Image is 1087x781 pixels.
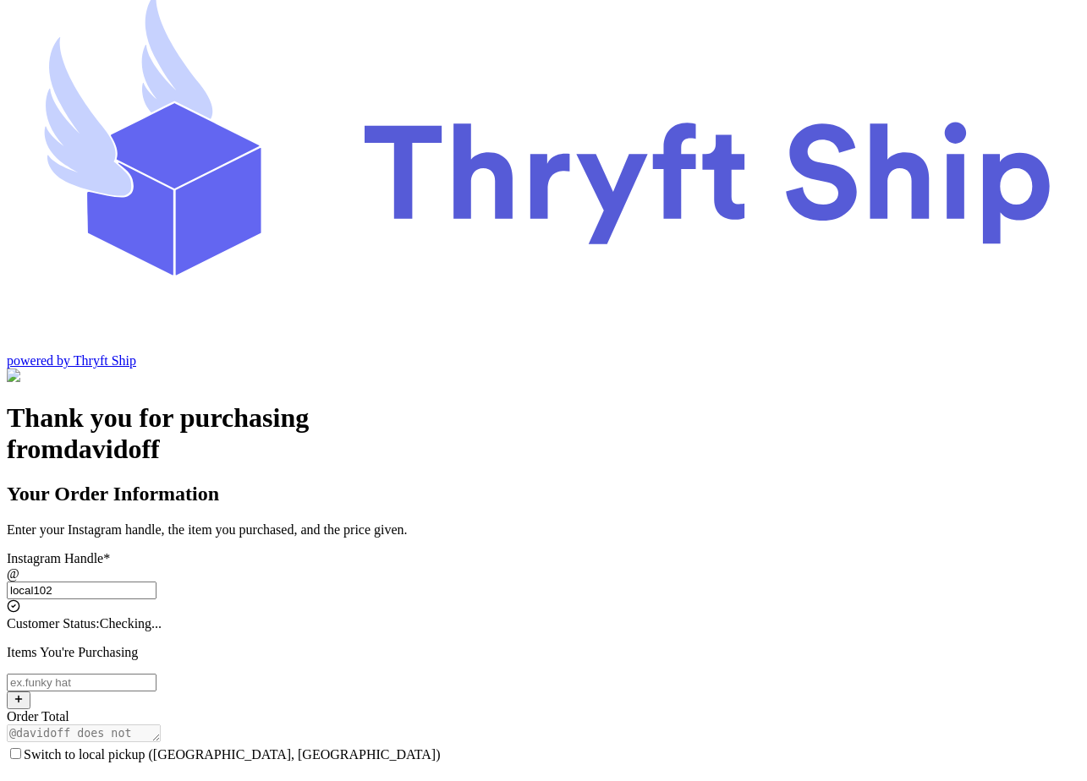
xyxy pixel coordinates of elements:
[7,369,175,384] img: Customer Form Background
[7,402,1080,465] h1: Thank you for purchasing from
[10,748,21,759] input: Switch to local pickup ([GEOGRAPHIC_DATA], [GEOGRAPHIC_DATA])
[7,645,1080,660] p: Items You're Purchasing
[7,674,156,691] input: ex.funky hat
[7,551,110,565] label: Instagram Handle
[7,353,136,368] a: powered by Thryft Ship
[24,747,441,762] span: Switch to local pickup ([GEOGRAPHIC_DATA], [GEOGRAPHIC_DATA])
[7,522,1080,538] p: Enter your Instagram handle, the item you purchased, and the price given.
[7,709,1080,724] div: Order Total
[7,483,1080,505] h2: Your Order Information
[63,434,160,464] span: davidoff
[7,566,1080,582] div: @
[7,616,100,631] span: Customer Status:
[100,616,162,631] span: Checking...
